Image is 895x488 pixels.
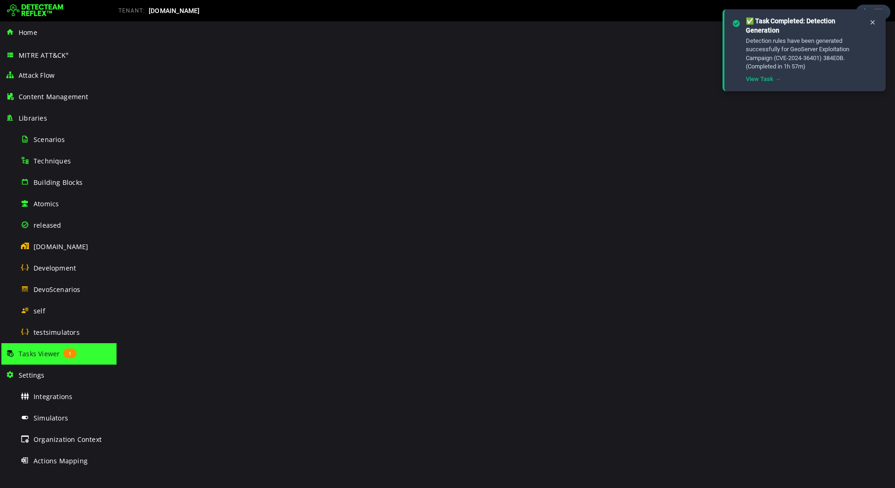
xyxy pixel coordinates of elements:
[34,135,65,144] span: Scenarios
[34,456,88,465] span: Actions Mapping
[34,156,71,165] span: Techniques
[34,199,59,208] span: Atomics
[63,349,77,359] span: 1
[19,28,37,37] span: Home
[149,7,200,14] span: [DOMAIN_NAME]
[34,285,81,294] span: DevoScenarios
[746,37,861,71] div: Detection rules have been generated successfully for GeoServer Exploitation Campaign (CVE-2024-36...
[872,9,885,16] span: 4
[34,242,89,251] span: [DOMAIN_NAME]
[7,3,63,18] img: Detecteam logo
[19,114,47,122] span: Libraries
[19,349,60,358] span: Tasks Viewer
[746,75,781,82] a: View Task →
[19,92,89,101] span: Content Management
[746,17,861,35] div: ✅ Task Completed: Detection Generation
[19,51,69,60] span: MITRE ATT&CK
[34,435,102,444] span: Organization Context
[34,392,72,401] span: Integrations
[34,178,83,187] span: Building Blocks
[34,328,80,337] span: testsimulators
[118,7,145,14] span: TENANT:
[34,306,45,315] span: self
[19,371,45,380] span: Settings
[34,264,76,272] span: Development
[34,221,62,230] span: released
[19,71,55,80] span: Attack Flow
[34,413,68,422] span: Simulators
[66,52,69,56] sup: ®
[856,5,890,20] div: Task Notifications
